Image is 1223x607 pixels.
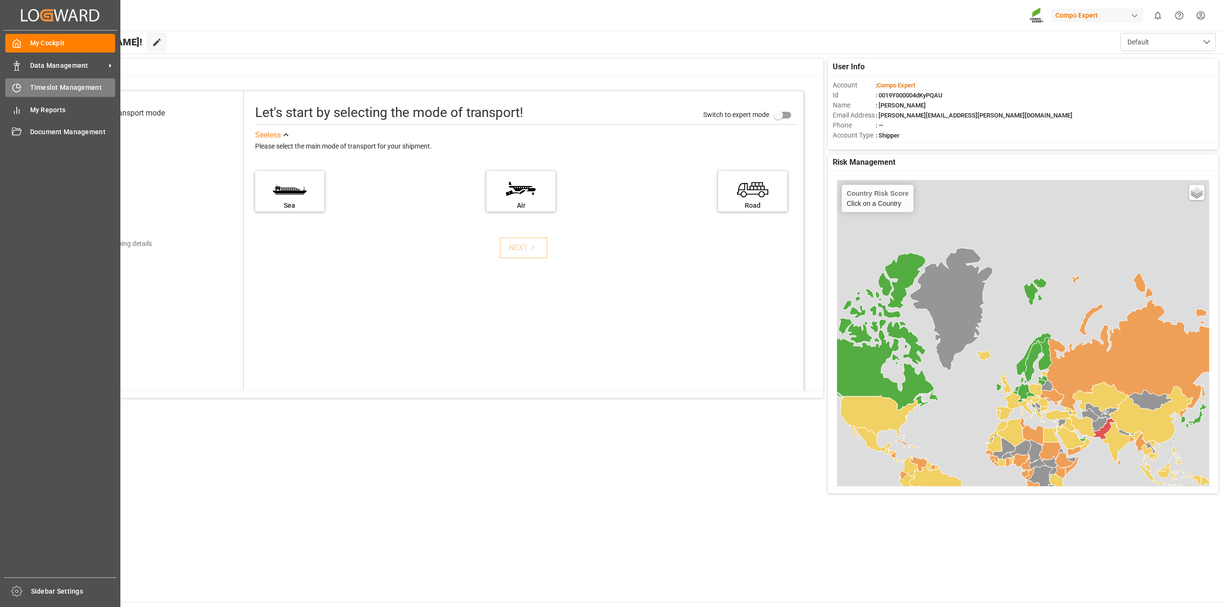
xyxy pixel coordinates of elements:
span: Data Management [30,61,106,71]
a: Layers [1189,185,1204,200]
button: show 0 new notifications [1147,5,1169,26]
span: Account [833,80,876,90]
span: User Info [833,61,865,73]
span: Name [833,100,876,110]
div: NEXT [509,242,538,254]
span: My Reports [30,105,116,115]
div: Air [491,201,551,211]
span: : Shipper [876,132,900,139]
span: Document Management [30,127,116,137]
span: : [PERSON_NAME][EMAIL_ADDRESS][PERSON_NAME][DOMAIN_NAME] [876,112,1073,119]
span: Switch to expert mode [703,111,769,118]
div: Sea [260,201,320,211]
button: Compo Expert [1051,6,1147,24]
span: : 0019Y000004dKyPQAU [876,92,943,99]
span: Compo Expert [877,82,915,89]
a: Document Management [5,123,115,141]
a: My Cockpit [5,34,115,53]
span: : [PERSON_NAME] [876,102,926,109]
span: Default [1127,37,1149,47]
span: Phone [833,120,876,130]
div: Select transport mode [91,107,165,119]
span: Email Address [833,110,876,120]
img: Screenshot%202023-09-29%20at%2010.02.21.png_1712312052.png [1030,7,1045,24]
span: Risk Management [833,157,895,168]
span: Timeslot Management [30,83,116,93]
span: : [876,82,915,89]
button: NEXT [500,237,547,258]
span: Id [833,90,876,100]
div: Add shipping details [92,239,152,249]
a: Timeslot Management [5,78,115,97]
button: open menu [1120,33,1216,51]
span: Sidebar Settings [31,586,117,596]
span: My Cockpit [30,38,116,48]
span: Account Type [833,130,876,140]
div: Click on a Country [847,190,909,207]
div: Let's start by selecting the mode of transport! [255,103,523,123]
div: Compo Expert [1051,9,1143,22]
div: Please select the main mode of transport for your shipment. [255,141,797,152]
button: Help Center [1169,5,1190,26]
span: : — [876,122,883,129]
div: See less [255,129,281,141]
h4: Country Risk Score [847,190,909,197]
div: Road [723,201,783,211]
a: My Reports [5,100,115,119]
